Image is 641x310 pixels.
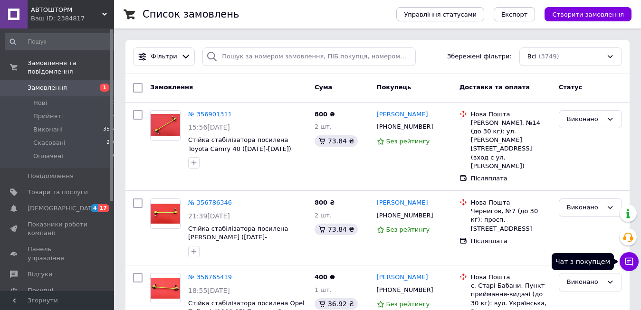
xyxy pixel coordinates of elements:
[315,111,335,118] span: 800 ₴
[375,284,435,296] div: [PHONE_NUMBER]
[202,47,415,66] input: Пошук за номером замовлення, ПІБ покупця, номером телефону, Email, номером накладної
[471,207,551,233] div: Чернигов, №7 (до 30 кг): просп. [STREET_ADDRESS]
[567,277,603,287] div: Виконано
[567,203,603,213] div: Виконано
[386,301,430,308] span: Без рейтингу
[28,172,74,180] span: Повідомлення
[471,273,551,282] div: Нова Пошта
[33,125,63,134] span: Виконані
[552,253,614,270] div: Чат з покупцем
[377,84,411,91] span: Покупець
[404,11,477,18] span: Управління статусами
[91,204,98,212] span: 4
[471,198,551,207] div: Нова Пошта
[527,52,537,61] span: Всі
[28,286,53,295] span: Покупці
[31,6,102,14] span: АВТОШТОРМ
[188,212,230,220] span: 21:39[DATE]
[98,204,109,212] span: 17
[188,136,291,161] a: Стійка стабілізатора посилена Toyota Camry 40 ([DATE]-[DATE]) Задня
[501,11,528,18] span: Експорт
[28,188,88,197] span: Товари та послуги
[315,273,335,281] span: 400 ₴
[103,125,116,134] span: 3544
[447,52,512,61] span: Збережені фільтри:
[535,10,631,18] a: Створити замовлення
[33,99,47,107] span: Нові
[106,139,116,147] span: 200
[31,14,114,23] div: Ваш ID: 2384817
[188,225,288,259] a: Стійка стабілізатора посилена [PERSON_NAME] ([DATE]-[DATE])Передня Фольксваген Шаран
[151,204,180,224] img: Фото товару
[5,33,117,50] input: Пошук
[150,273,181,303] a: Фото товару
[150,110,181,141] a: Фото товару
[396,7,484,21] button: Управління статусами
[28,84,67,92] span: Замовлення
[386,138,430,145] span: Без рейтингу
[552,11,624,18] span: Створити замовлення
[377,110,428,119] a: [PERSON_NAME]
[33,112,63,121] span: Прийняті
[459,84,530,91] span: Доставка та оплата
[620,252,639,271] button: Чат з покупцем
[28,204,98,213] span: [DEMOGRAPHIC_DATA]
[377,198,428,207] a: [PERSON_NAME]
[538,53,559,60] span: (3749)
[113,152,116,160] span: 0
[375,209,435,222] div: [PHONE_NUMBER]
[315,84,332,91] span: Cума
[315,224,358,235] div: 73.84 ₴
[188,287,230,294] span: 18:55[DATE]
[494,7,536,21] button: Експорт
[375,121,435,133] div: [PHONE_NUMBER]
[28,270,52,279] span: Відгуки
[545,7,631,21] button: Створити замовлення
[315,286,332,293] span: 1 шт.
[143,9,239,20] h1: Список замовлень
[33,139,66,147] span: Скасовані
[151,278,180,299] img: Фото товару
[188,111,232,118] a: № 356901311
[28,245,88,262] span: Панель управління
[315,135,358,147] div: 73.84 ₴
[28,220,88,237] span: Показники роботи компанії
[377,273,428,282] a: [PERSON_NAME]
[471,110,551,119] div: Нова Пошта
[188,199,232,206] a: № 356786346
[315,123,332,130] span: 2 шт.
[100,84,109,92] span: 1
[315,199,335,206] span: 800 ₴
[471,119,551,170] div: [PERSON_NAME], №14 (до 30 кг): ул. [PERSON_NAME][STREET_ADDRESS] (вход с ул. [PERSON_NAME])
[150,198,181,229] a: Фото товару
[315,212,332,219] span: 2 шт.
[151,114,180,136] img: Фото товару
[315,298,358,310] div: 36.92 ₴
[559,84,583,91] span: Статус
[28,59,114,76] span: Замовлення та повідомлення
[567,114,603,124] div: Виконано
[113,112,116,121] span: 4
[386,226,430,233] span: Без рейтингу
[151,52,177,61] span: Фільтри
[471,174,551,183] div: Післяплата
[113,99,116,107] span: 1
[33,152,63,160] span: Оплачені
[188,273,232,281] a: № 356765419
[188,123,230,131] span: 15:56[DATE]
[471,237,551,245] div: Післяплата
[150,84,193,91] span: Замовлення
